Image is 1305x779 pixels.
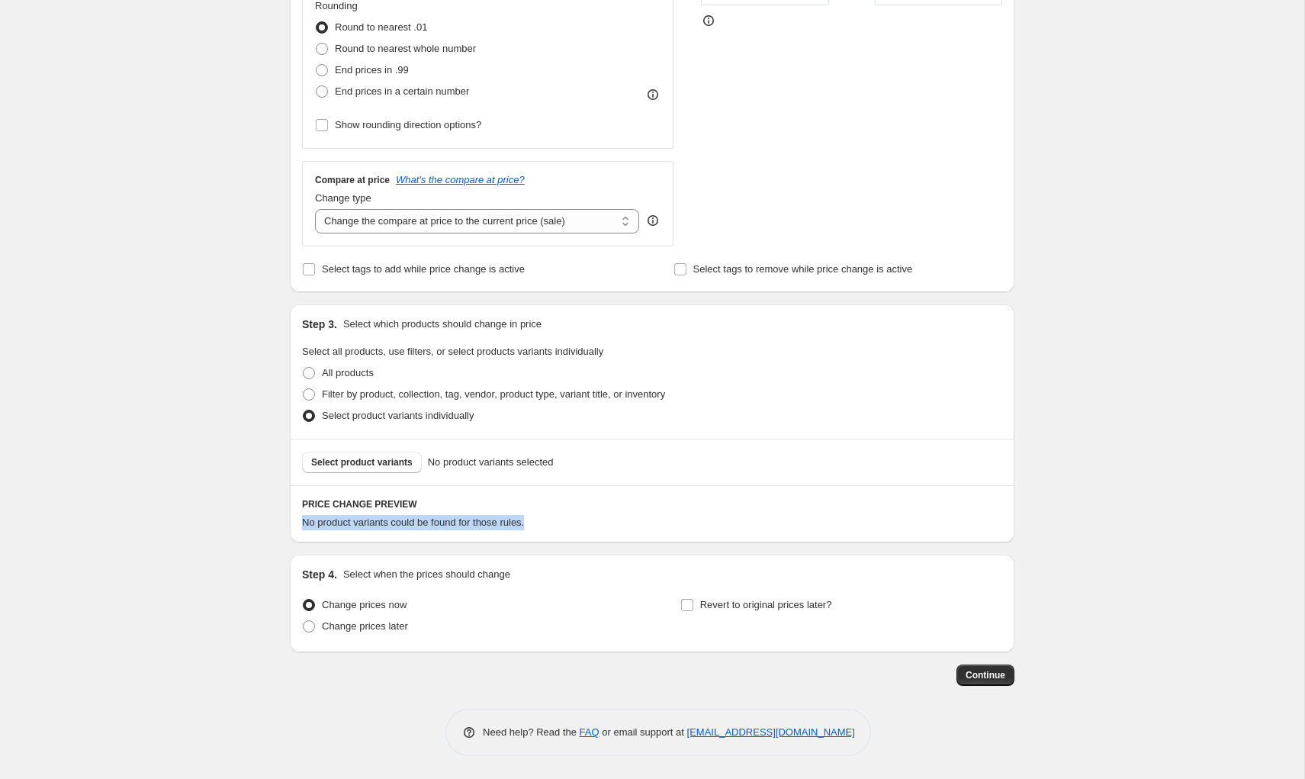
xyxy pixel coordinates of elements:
span: End prices in a certain number [335,85,469,97]
span: Need help? Read the [483,726,580,738]
span: Select all products, use filters, or select products variants individually [302,346,603,357]
span: Select product variants individually [322,410,474,421]
h2: Step 3. [302,317,337,332]
span: Select tags to add while price change is active [322,263,525,275]
span: Continue [966,669,1005,681]
span: End prices in .99 [335,64,409,76]
p: Select when the prices should change [343,567,510,582]
h6: PRICE CHANGE PREVIEW [302,498,1002,510]
p: Select which products should change in price [343,317,542,332]
span: Change type [315,192,371,204]
a: [EMAIL_ADDRESS][DOMAIN_NAME] [687,726,855,738]
span: Change prices later [322,620,408,632]
span: No product variants selected [428,455,554,470]
span: No product variants could be found for those rules. [302,517,524,528]
h3: Compare at price [315,174,390,186]
span: Select product variants [311,456,413,468]
span: All products [322,367,374,378]
span: Change prices now [322,599,407,610]
span: Filter by product, collection, tag, vendor, product type, variant title, or inventory [322,388,665,400]
span: or email support at [599,726,687,738]
span: Round to nearest .01 [335,21,427,33]
span: Select tags to remove while price change is active [693,263,913,275]
span: Revert to original prices later? [700,599,832,610]
button: Continue [956,665,1014,686]
span: Show rounding direction options? [335,119,481,130]
button: Select product variants [302,452,422,473]
span: Round to nearest whole number [335,43,476,54]
div: help [645,213,661,228]
button: What's the compare at price? [396,174,525,185]
a: FAQ [580,726,599,738]
h2: Step 4. [302,567,337,582]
